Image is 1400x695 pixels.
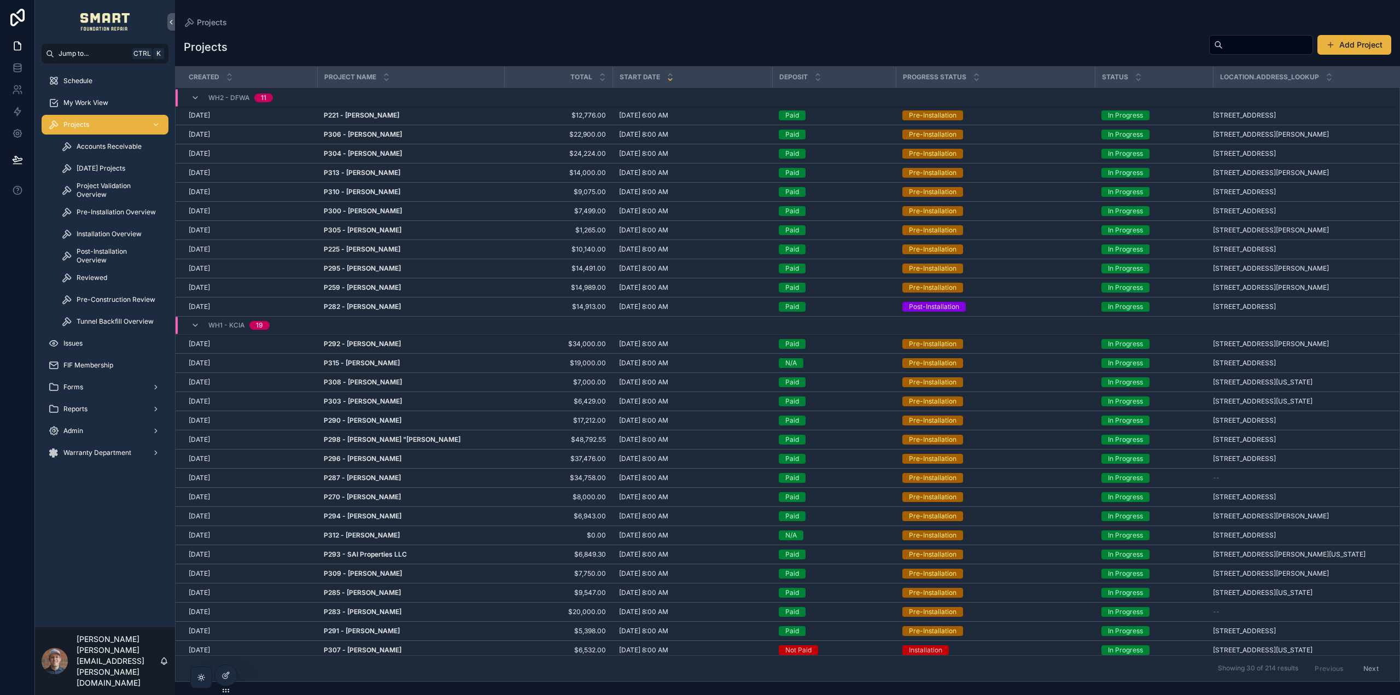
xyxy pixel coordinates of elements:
[619,245,766,254] a: [DATE] 8:00 AM
[42,334,168,353] a: Issues
[1213,378,1312,387] span: [STREET_ADDRESS][US_STATE]
[324,245,498,254] a: P225 - [PERSON_NAME]
[619,416,668,425] span: [DATE] 8:00 AM
[42,355,168,375] a: FIF Membership
[511,111,606,120] a: $12,776.00
[619,111,766,120] a: [DATE] 6:00 AM
[189,188,210,196] p: [DATE]
[619,130,668,139] span: [DATE] 8:00 AM
[909,130,956,139] div: Pre-Installation
[1108,358,1143,368] div: In Progress
[324,149,498,158] a: P304 - [PERSON_NAME]
[77,230,142,238] span: Installation Overview
[1101,110,1206,120] a: In Progress
[80,13,130,31] img: App logo
[189,168,311,177] a: [DATE]
[779,168,889,178] a: Paid
[1108,110,1143,120] div: In Progress
[1213,340,1386,348] a: [STREET_ADDRESS][PERSON_NAME]
[1213,130,1329,139] span: [STREET_ADDRESS][PERSON_NAME]
[511,130,606,139] span: $22,900.00
[779,358,889,368] a: N/A
[902,168,1088,178] a: Pre-Installation
[779,130,889,139] a: Paid
[154,49,163,58] span: K
[189,149,210,158] p: [DATE]
[909,149,956,159] div: Pre-Installation
[619,302,668,311] span: [DATE] 8:00 AM
[619,359,668,367] span: [DATE] 8:00 AM
[189,245,311,254] a: [DATE]
[1101,225,1206,235] a: In Progress
[1213,302,1386,311] a: [STREET_ADDRESS]
[511,283,606,292] span: $14,989.00
[619,378,766,387] a: [DATE] 8:00 AM
[909,416,956,425] div: Pre-Installation
[785,225,799,235] div: Paid
[902,302,1088,312] a: Post-Installation
[63,405,87,413] span: Reports
[324,359,498,367] a: P315 - [PERSON_NAME]
[619,226,766,235] a: [DATE] 8:00 AM
[1108,377,1143,387] div: In Progress
[1101,149,1206,159] a: In Progress
[189,226,311,235] a: [DATE]
[1213,149,1276,158] span: [STREET_ADDRESS]
[55,202,168,222] a: Pre-Installation Overview
[324,111,399,119] strong: P221 - [PERSON_NAME]
[189,207,210,215] p: [DATE]
[1213,397,1312,406] span: [STREET_ADDRESS][US_STATE]
[1213,207,1386,215] a: [STREET_ADDRESS]
[77,164,125,173] span: [DATE] Projects
[324,168,498,177] a: P313 - [PERSON_NAME]
[511,149,606,158] a: $24,224.00
[324,168,400,177] strong: P313 - [PERSON_NAME]
[511,245,606,254] a: $10,140.00
[1213,283,1386,292] a: [STREET_ADDRESS][PERSON_NAME]
[189,226,210,235] p: [DATE]
[785,416,799,425] div: Paid
[42,377,168,397] a: Forms
[1213,226,1329,235] span: [STREET_ADDRESS][PERSON_NAME]
[189,168,210,177] p: [DATE]
[324,226,401,234] strong: P305 - [PERSON_NAME]
[909,377,956,387] div: Pre-Installation
[184,17,227,28] a: Projects
[1101,358,1206,368] a: In Progress
[324,302,401,311] strong: P282 - [PERSON_NAME]
[909,206,956,216] div: Pre-Installation
[1213,397,1386,406] a: [STREET_ADDRESS][US_STATE]
[189,111,311,120] a: [DATE]
[42,399,168,419] a: Reports
[1101,283,1206,293] a: In Progress
[324,283,401,291] strong: P259 - [PERSON_NAME]
[1108,206,1143,216] div: In Progress
[902,358,1088,368] a: Pre-Installation
[619,149,668,158] span: [DATE] 8:00 AM
[1213,111,1276,120] span: [STREET_ADDRESS]
[189,188,311,196] a: [DATE]
[208,93,250,102] span: WH2 - DFWA
[189,149,311,158] a: [DATE]
[1101,264,1206,273] a: In Progress
[619,283,668,292] span: [DATE] 8:00 AM
[1213,188,1276,196] span: [STREET_ADDRESS]
[324,397,402,405] strong: P303 - [PERSON_NAME]
[1108,302,1143,312] div: In Progress
[619,188,668,196] span: [DATE] 8:00 AM
[1101,396,1206,406] a: In Progress
[55,290,168,309] a: Pre-Construction Review
[909,339,956,349] div: Pre-Installation
[902,283,1088,293] a: Pre-Installation
[785,149,799,159] div: Paid
[63,361,113,370] span: FIF Membership
[189,302,311,311] a: [DATE]
[511,397,606,406] span: $6,429.00
[189,130,311,139] a: [DATE]
[55,268,168,288] a: Reviewed
[77,317,154,326] span: Tunnel Backfill Overview
[55,180,168,200] a: Project Validation Overview
[1213,416,1386,425] a: [STREET_ADDRESS]
[1213,245,1276,254] span: [STREET_ADDRESS]
[1213,168,1329,177] span: [STREET_ADDRESS][PERSON_NAME]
